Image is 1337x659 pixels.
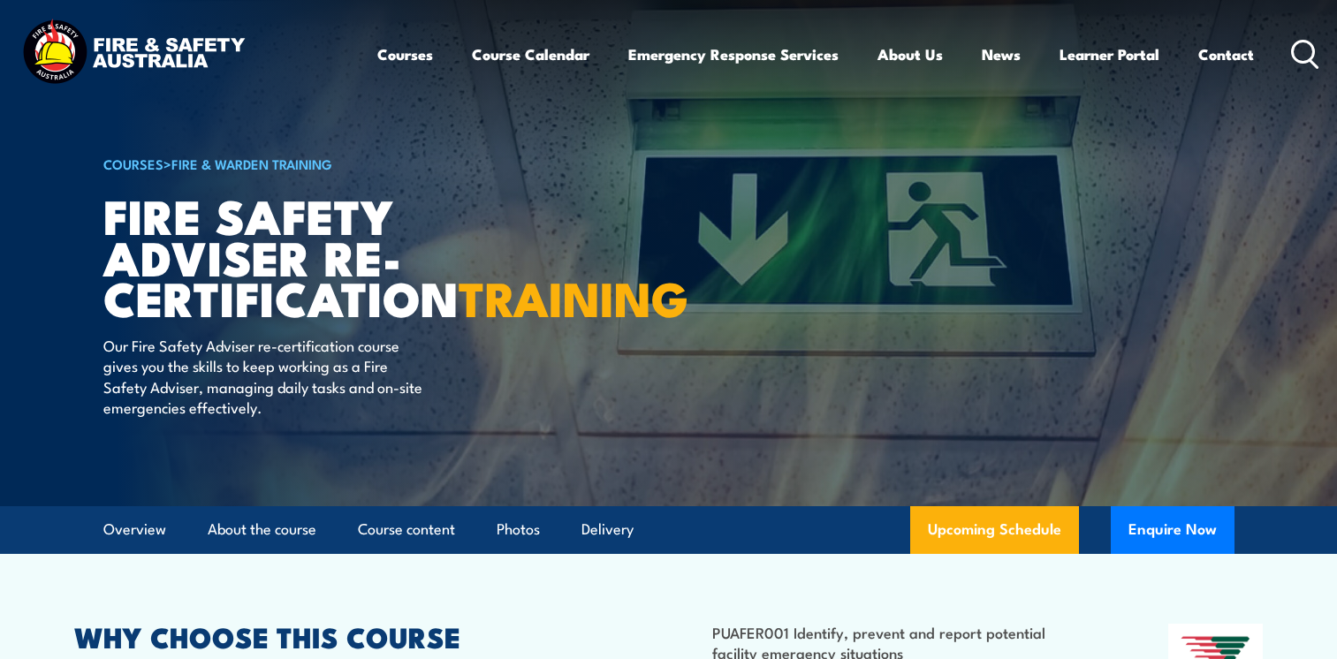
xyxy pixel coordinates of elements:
a: Learner Portal [1060,31,1159,78]
strong: TRAINING [459,260,688,333]
a: Photos [497,506,540,553]
a: Emergency Response Services [628,31,839,78]
h1: Fire Safety Adviser Re-certification [103,194,540,318]
a: About Us [877,31,943,78]
a: COURSES [103,154,163,173]
a: Upcoming Schedule [910,506,1079,554]
a: Contact [1198,31,1254,78]
p: Our Fire Safety Adviser re-certification course gives you the skills to keep working as a Fire Sa... [103,335,426,418]
a: Fire & Warden Training [171,154,332,173]
a: News [982,31,1021,78]
a: Overview [103,506,166,553]
a: Course Calendar [472,31,589,78]
h6: > [103,153,540,174]
a: Courses [377,31,433,78]
a: About the course [208,506,316,553]
a: Delivery [581,506,634,553]
a: Course content [358,506,455,553]
button: Enquire Now [1111,506,1234,554]
h2: WHY CHOOSE THIS COURSE [74,624,590,648]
